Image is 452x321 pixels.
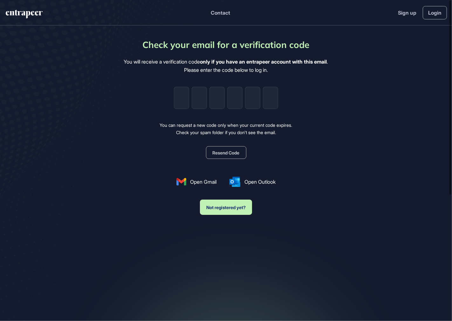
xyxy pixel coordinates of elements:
[200,200,252,215] button: Not registered yet?
[398,9,416,17] a: Sign up
[229,177,276,187] a: Open Outlook
[124,58,328,74] div: You will receive a verification code . Please enter the code below to log in.
[143,38,310,51] div: Check your email for a verification code
[200,193,252,215] a: Not registered yet?
[160,122,292,136] div: You can request a new code only when your current code expires. Check your spam folder if you don...
[190,178,216,186] span: Open Gmail
[206,146,246,159] button: Resend Code
[244,178,276,186] span: Open Outlook
[5,10,43,21] a: entrapeer-logo
[211,9,230,17] button: Contact
[176,178,217,186] a: Open Gmail
[200,58,327,65] b: only if you have an entrapeer account with this email
[423,6,447,19] a: Login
